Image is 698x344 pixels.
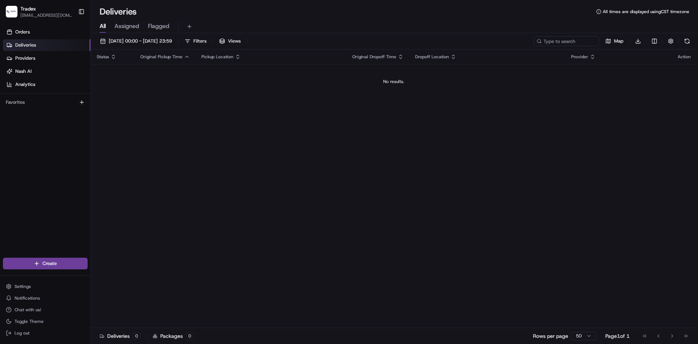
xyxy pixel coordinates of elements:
div: Page 1 of 1 [605,332,630,340]
span: Flagged [148,22,169,31]
button: Notifications [3,293,88,303]
input: Type to search [534,36,599,46]
span: Analytics [15,81,35,88]
a: Deliveries [3,39,91,51]
span: Provider [571,54,588,60]
div: Favorites [3,96,88,108]
img: Tradex [6,6,17,17]
button: Refresh [682,36,692,46]
a: Nash AI [3,66,91,77]
span: Pickup Location [201,54,233,60]
span: Assigned [115,22,139,31]
span: Views [228,38,241,44]
span: Nash AI [15,68,32,75]
span: Toggle Theme [15,319,44,324]
div: 0 [133,333,141,339]
span: Providers [15,55,35,62]
div: Packages [153,332,194,340]
button: [DATE] 00:00 - [DATE] 23:59 [97,36,175,46]
span: Map [614,38,623,44]
span: Create [43,260,57,267]
div: 0 [186,333,194,339]
span: Deliveries [15,42,36,48]
button: Filters [181,36,210,46]
span: Status [97,54,109,60]
button: Map [602,36,627,46]
button: Log out [3,328,88,338]
p: Rows per page [533,332,568,340]
button: Chat with us! [3,305,88,315]
button: Views [216,36,244,46]
span: Chat with us! [15,307,41,313]
span: Original Pickup Time [140,54,182,60]
h1: Deliveries [100,6,137,17]
span: Settings [15,284,31,289]
button: Settings [3,281,88,292]
span: Filters [193,38,206,44]
span: Notifications [15,295,40,301]
button: Tradex [20,5,36,12]
span: Orders [15,29,30,35]
div: No results. [94,79,694,84]
button: [EMAIL_ADDRESS][DOMAIN_NAME] [20,12,72,18]
button: Toggle Theme [3,316,88,327]
button: Create [3,258,88,269]
a: Orders [3,26,91,38]
button: TradexTradex[EMAIL_ADDRESS][DOMAIN_NAME] [3,3,75,20]
span: All [100,22,106,31]
span: Original Dropoff Time [352,54,396,60]
span: Dropoff Location [415,54,449,60]
span: All times are displayed using CST timezone [603,9,689,15]
a: Providers [3,52,91,64]
div: Deliveries [100,332,141,340]
a: Analytics [3,79,91,90]
span: [DATE] 00:00 - [DATE] 23:59 [109,38,172,44]
span: Log out [15,330,29,336]
div: Action [678,54,691,60]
